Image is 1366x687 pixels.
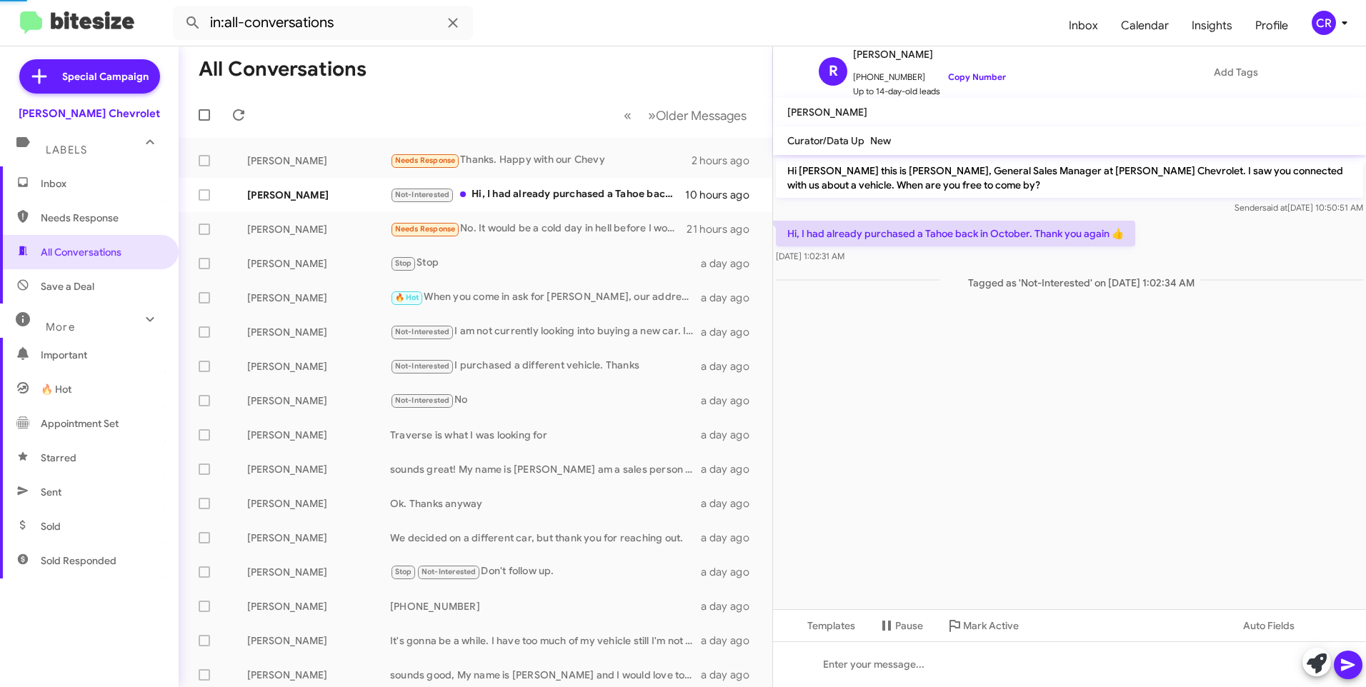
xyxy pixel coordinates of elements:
a: Inbox [1057,5,1110,46]
span: Special Campaign [62,69,149,84]
span: Not-Interested [395,361,450,371]
span: New [870,134,891,147]
a: Insights [1180,5,1244,46]
div: a day ago [701,256,761,271]
div: a day ago [701,291,761,305]
div: [PERSON_NAME] [247,256,390,271]
div: a day ago [701,531,761,545]
div: Hi, I had already purchased a Tahoe back in October. Thank you again 👍 [390,186,685,203]
div: Traverse is what I was looking for [390,428,701,442]
div: We decided on a different car, but thank you for reaching out. [390,531,701,545]
span: Auto Fields [1243,613,1312,638]
div: [PERSON_NAME] [247,291,390,305]
div: It's gonna be a while. I have too much of my vehicle still I'm not rolling over. [390,633,701,648]
span: Tagged as 'Not-Interested' on [DATE] 1:02:34 AM [939,269,1200,290]
a: Calendar [1110,5,1180,46]
div: a day ago [701,325,761,339]
span: « [624,106,632,124]
span: Important [41,348,162,362]
div: No. It would be a cold day in hell before I would ever do business with you guys again [390,221,687,237]
span: Save a Deal [41,279,94,294]
span: R [829,60,838,83]
button: Pause [867,613,934,638]
div: [PERSON_NAME] [247,633,390,648]
button: CR [1300,11,1350,35]
span: 🔥 Hot [395,293,419,302]
span: Needs Response [395,156,456,165]
span: Curator/Data Up [787,134,864,147]
div: [PERSON_NAME] [247,393,390,408]
button: Add Tags [1152,59,1297,85]
div: 10 hours ago [685,188,761,202]
span: Sold [41,519,61,533]
span: 🔥 Hot [41,382,71,396]
div: a day ago [701,633,761,648]
div: [PERSON_NAME] [247,565,390,579]
span: Sender [DATE] 10:50:51 AM [1235,202,1363,213]
a: Profile [1244,5,1300,46]
span: [DATE] 1:02:31 AM [776,251,844,261]
a: Special Campaign [19,59,160,94]
span: Up to 14-day-old leads [853,84,1006,99]
span: Stop [395,567,412,576]
div: a day ago [701,359,761,373]
div: [PERSON_NAME] [247,462,390,476]
span: Needs Response [395,224,456,234]
span: [PHONE_NUMBER] [853,63,1006,84]
div: [PHONE_NUMBER] [390,599,701,613]
div: a day ago [701,462,761,476]
div: [PERSON_NAME] [247,188,390,202]
span: Appointment Set [41,416,119,431]
button: Mark Active [934,613,1030,638]
input: Search [173,6,473,40]
button: Templates [773,613,867,638]
div: a day ago [701,668,761,682]
div: Don't follow up. [390,563,701,580]
div: Stop [390,255,701,271]
div: [PERSON_NAME] [247,222,390,236]
div: No [390,392,701,408]
div: 2 hours ago [692,154,761,168]
span: Stop [395,259,412,268]
div: When you come in ask for [PERSON_NAME], our address is [STREET_ADDRESS] [390,289,701,306]
span: Needs Response [41,211,162,225]
span: Pause [895,613,923,638]
button: Auto Fields [1232,613,1323,638]
div: [PERSON_NAME] [247,668,390,682]
div: a day ago [701,393,761,408]
span: Not-Interested [422,567,477,576]
div: a day ago [701,496,761,511]
div: 21 hours ago [687,222,761,236]
nav: Page navigation example [616,101,755,130]
span: [PERSON_NAME] [853,46,1006,63]
div: Ok. Thanks anyway [390,496,701,511]
span: Older Messages [656,108,747,124]
span: » [648,106,656,124]
div: Thanks. Happy with our Chevy [390,152,692,169]
span: Sold Responded [41,553,116,568]
span: Not-Interested [395,190,450,199]
div: a day ago [701,565,761,579]
div: [PERSON_NAME] Chevrolet [19,106,160,121]
div: sounds great! My name is [PERSON_NAME] am a sales person here at the dealership. My phone number ... [390,462,701,476]
div: [PERSON_NAME] [247,428,390,442]
div: [PERSON_NAME] [247,154,390,168]
div: I purchased a different vehicle. Thanks [390,358,701,374]
span: Sent [41,485,61,499]
div: a day ago [701,599,761,613]
span: All Conversations [41,245,121,259]
p: Hi, I had already purchased a Tahoe back in October. Thank you again 👍 [776,221,1135,246]
a: Copy Number [931,71,1006,82]
div: I am not currently looking into buying a new car. I called last week to let you guys know. I woul... [390,324,701,340]
div: a day ago [701,428,761,442]
span: [PERSON_NAME] [787,106,867,119]
div: [PERSON_NAME] [247,531,390,545]
div: [PERSON_NAME] [247,325,390,339]
span: Add Tags [1214,59,1258,85]
span: More [46,321,75,334]
p: Hi [PERSON_NAME] this is [PERSON_NAME], General Sales Manager at [PERSON_NAME] Chevrolet. I saw y... [776,158,1363,198]
span: Templates [784,613,855,638]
